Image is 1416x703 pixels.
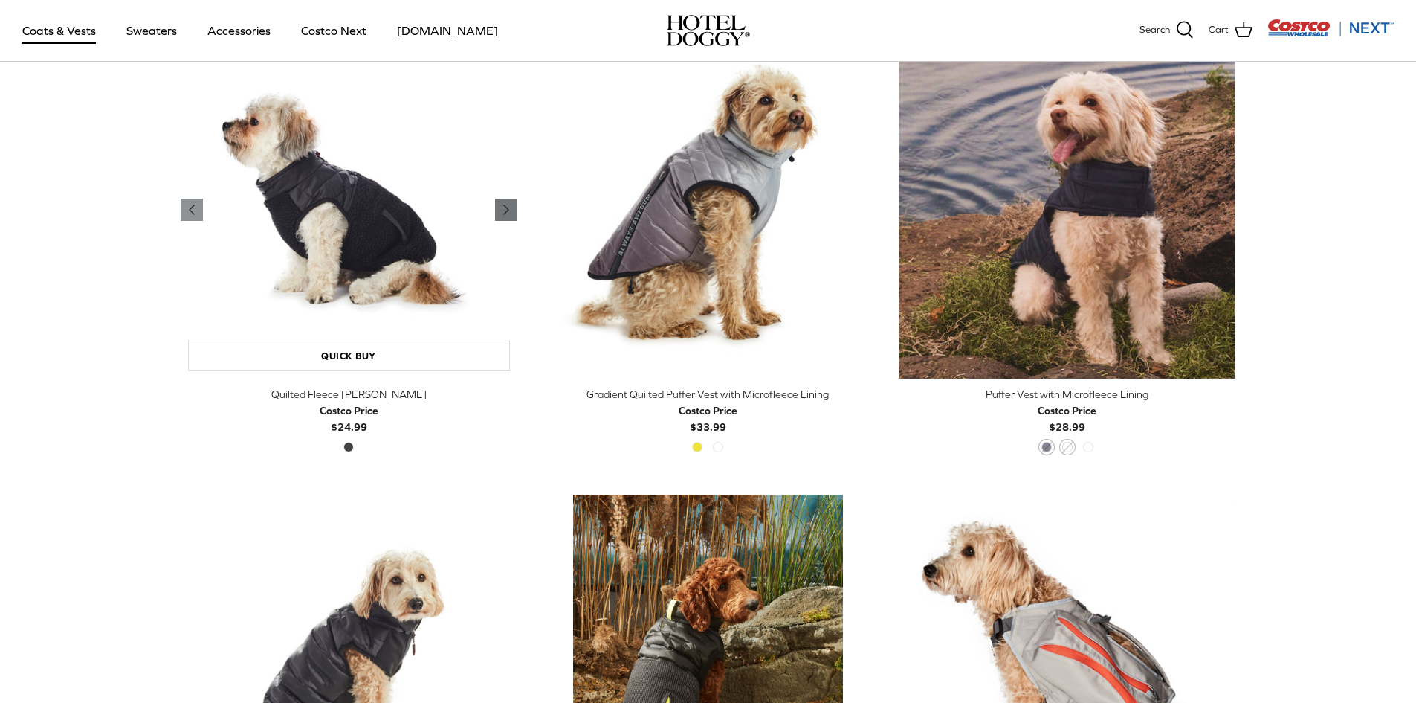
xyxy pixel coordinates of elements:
[679,402,737,433] b: $33.99
[540,386,876,436] a: Gradient Quilted Puffer Vest with Microfleece Lining Costco Price$33.99
[320,402,378,433] b: $24.99
[899,386,1235,436] a: Puffer Vest with Microfleece Lining Costco Price$28.99
[667,15,750,46] img: hoteldoggycom
[9,5,109,56] a: Coats & Vests
[679,402,737,419] div: Costco Price
[288,5,380,56] a: Costco Next
[1209,21,1252,40] a: Cart
[1209,22,1229,38] span: Cart
[181,41,517,378] a: Quilted Fleece Melton Vest
[540,386,876,402] div: Gradient Quilted Puffer Vest with Microfleece Lining
[181,386,517,436] a: Quilted Fleece [PERSON_NAME] Costco Price$24.99
[667,15,750,46] a: hoteldoggy.com hoteldoggycom
[1267,19,1394,37] img: Costco Next
[188,341,510,371] a: Quick buy
[899,41,1235,378] a: Puffer Vest with Microfleece Lining
[194,5,284,56] a: Accessories
[113,5,190,56] a: Sweaters
[495,199,517,221] a: Previous
[1267,28,1394,39] a: Visit Costco Next
[1139,22,1170,38] span: Search
[384,5,511,56] a: [DOMAIN_NAME]
[1139,21,1194,40] a: Search
[181,199,203,221] a: Previous
[320,402,378,419] div: Costco Price
[540,41,876,378] a: Gradient Quilted Puffer Vest with Microfleece Lining
[181,386,517,402] div: Quilted Fleece [PERSON_NAME]
[1038,402,1096,433] b: $28.99
[1038,402,1096,419] div: Costco Price
[899,386,1235,402] div: Puffer Vest with Microfleece Lining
